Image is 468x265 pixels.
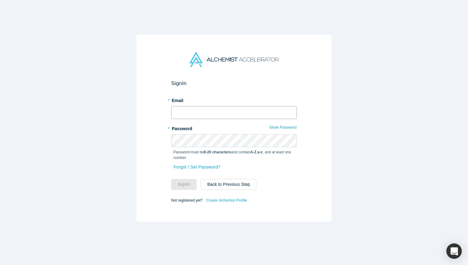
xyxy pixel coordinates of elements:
[250,150,257,154] strong: A-Z
[258,150,263,154] strong: a-z
[171,198,202,203] span: Not registered yet?
[204,150,231,154] strong: 8-20 characters
[171,123,297,132] label: Password
[206,196,247,204] a: Create Alchemist Profile
[269,123,297,131] button: Show Password
[171,95,297,104] label: Email
[171,179,197,190] button: SignIn
[173,162,221,173] a: Forgot / Set Password?
[201,179,257,190] button: Back to Previous Step
[189,52,279,67] img: Alchemist Accelerator Logo
[173,149,295,160] p: Password must be and contain , , and at least one number.
[171,80,297,87] h2: Sign In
